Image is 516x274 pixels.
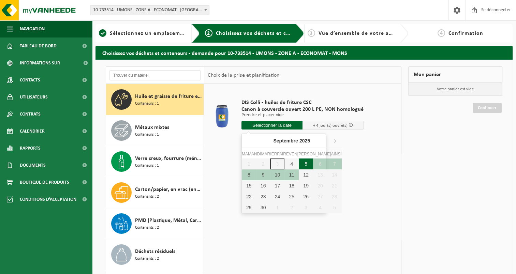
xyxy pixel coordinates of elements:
span: Utilisateurs [20,89,48,106]
font: Septembre [273,138,298,143]
h2: Choisissez vos déchets et conteneurs - demande pour 10-733514 - UMONS - ZONE A - ECONOMAT - MONS [95,46,513,59]
span: Contacts [20,72,40,89]
span: Confirmation [448,31,483,36]
div: 17 [270,180,284,191]
div: Mon panier [408,66,502,83]
span: Documents [20,157,46,174]
p: Votre panier est vide [409,83,502,96]
div: ainsi [331,151,341,157]
span: Vue d’ensemble de votre application [319,31,416,36]
div: Faire [277,151,289,157]
div: 4 [284,158,299,169]
span: Conteneurs : 1 [135,132,159,138]
div: 1 [270,202,284,213]
span: Contenants : 2 [135,225,159,231]
div: 23 [256,191,270,202]
span: Rapports [20,140,41,157]
div: 24 [270,191,284,202]
span: Carton/papier, en vrac (entreprises) [135,185,202,194]
div: 2 [284,202,299,213]
div: [PERSON_NAME] [297,151,331,157]
span: Conditions d’acceptation [20,191,76,208]
span: Contenants : 2 [135,194,159,200]
span: Contrats [20,106,41,123]
div: 26 [299,191,313,202]
a: 1Sélectionnez un emplacement ici [99,29,186,37]
span: 3 [308,29,315,37]
div: 12 [299,169,313,180]
span: Choisissez vos déchets et conteneurs [216,31,313,36]
div: 10 [270,169,284,180]
div: 8 [242,169,256,180]
button: Huile et graisse de friture en baril de 200lt Conteneurs : 1 [106,84,204,115]
span: Tableau de bord [20,37,57,55]
p: Prendre et placer vide [241,113,364,118]
span: Contenants : 2 [135,256,159,262]
div: Choix de la prise et planification [204,67,282,84]
div: 9 [256,169,270,180]
div: 5 [299,158,313,169]
span: Verre creux, fourrure (ménage) [135,154,202,163]
div: Marier [261,151,277,157]
div: 16 [256,180,270,191]
input: Sélectionner la date [241,121,303,130]
a: Continuer [473,103,502,113]
span: DIS Colli - huiles de friture CSC [241,99,364,106]
span: Sélectionnez un emplacement ici [110,31,197,36]
span: 4 [438,29,445,37]
span: Canon à couvercle ouvert 200 L PE, NON homologué [241,106,364,113]
span: Conteneurs : 1 [135,163,159,169]
div: maman [242,151,257,157]
div: 15 [242,180,256,191]
i: 2025 [299,138,310,143]
span: Huile et graisse de friture en baril de 200lt [135,92,202,101]
div: Ven [289,151,297,157]
input: Trouver du matériel [109,70,201,80]
span: Déchets résiduels [135,247,175,256]
span: + 4 jour(s) ouvré(s) [313,123,347,128]
span: Boutique de produits [20,174,69,191]
span: 10-733514 - UMONS - ZONE A - ECONOMAT - MONS [90,5,209,15]
button: Métaux mixtes Conteneurs : 1 [106,115,204,146]
div: 11 [284,169,299,180]
span: Navigation [20,20,45,37]
button: PMD (Plastique, Métal, Cartons à boissons) (entreprises) Contenants : 2 [106,208,204,239]
div: Di [257,151,261,157]
button: Carton/papier, en vrac (entreprises) Contenants : 2 [106,177,204,208]
span: 1 [99,29,106,37]
div: 18 [284,180,299,191]
span: Conteneurs : 1 [135,101,159,107]
div: 29 [242,202,256,213]
span: Informations sur l’entreprise [20,55,79,72]
span: Calendrier [20,123,45,140]
div: 19 [299,180,313,191]
div: 30 [256,202,270,213]
button: Déchets résiduels Contenants : 2 [106,239,204,270]
span: PMD (Plastique, Métal, Cartons à boissons) (entreprises) [135,216,202,225]
div: 25 [284,191,299,202]
div: 3 [299,202,313,213]
span: 2 [205,29,212,37]
div: 22 [242,191,256,202]
button: Verre creux, fourrure (ménage) Conteneurs : 1 [106,146,204,177]
span: Métaux mixtes [135,123,169,132]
